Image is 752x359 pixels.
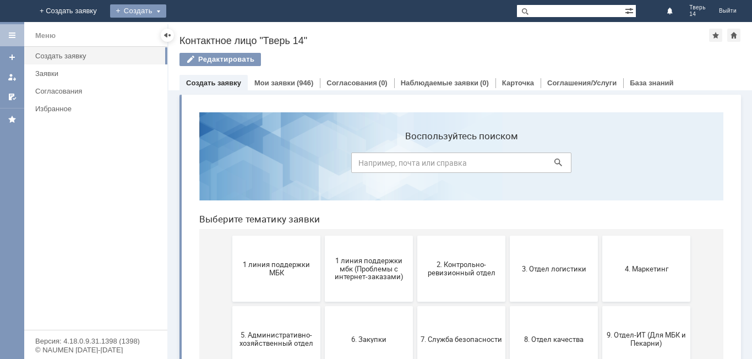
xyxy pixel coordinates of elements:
button: 8. Отдел качества [319,203,407,269]
div: (946) [297,79,313,87]
a: Заявки [31,65,165,82]
span: 4. Маркетинг [415,161,497,169]
button: Финансовый отдел [412,273,500,339]
span: 7. Служба безопасности [230,231,312,240]
input: Например, почта или справка [161,49,381,69]
div: (0) [480,79,489,87]
div: Скрыть меню [161,29,174,42]
span: Бухгалтерия (для мбк) [45,302,127,310]
button: 9. Отдел-ИТ (Для МБК и Пекарни) [412,203,500,269]
div: © NAUMEN [DATE]-[DATE] [35,346,156,353]
a: Наблюдаемые заявки [401,79,478,87]
span: Расширенный поиск [625,5,636,15]
span: Отдел ИТ (1С) [138,302,219,310]
div: Избранное [35,105,149,113]
label: Воспользуйтесь поиском [161,27,381,38]
span: 1 линия поддержки мбк (Проблемы с интернет-заказами) [138,153,219,177]
span: 6. Закупки [138,231,219,240]
button: 2. Контрольно-ревизионный отдел [227,132,315,198]
a: Создать заявку [3,48,21,66]
span: 9. Отдел-ИТ (Для МБК и Пекарни) [415,227,497,244]
span: Тверь [689,4,706,11]
div: Добавить в избранное [709,29,722,42]
a: Соглашения/Услуги [547,79,617,87]
a: Согласования [31,83,165,100]
div: Заявки [35,69,161,78]
button: 1 линия поддержки МБК [42,132,130,198]
span: 8. Отдел качества [323,231,404,240]
a: Создать заявку [31,47,165,64]
a: Мои заявки [254,79,295,87]
a: Согласования [326,79,377,87]
div: Меню [35,29,56,42]
header: Выберите тематику заявки [9,110,533,121]
div: Создать заявку [35,52,161,60]
button: Бухгалтерия (для мбк) [42,273,130,339]
button: Отдел-ИТ (Битрикс24 и CRM) [227,273,315,339]
span: 3. Отдел логистики [323,161,404,169]
div: (0) [379,79,388,87]
a: Мои согласования [3,88,21,106]
span: Отдел-ИТ (Офис) [323,302,404,310]
div: Версия: 4.18.0.9.31.1398 (1398) [35,338,156,345]
a: Мои заявки [3,68,21,86]
button: 4. Маркетинг [412,132,500,198]
span: Финансовый отдел [415,302,497,310]
a: Карточка [502,79,534,87]
a: Создать заявку [186,79,241,87]
button: 6. Закупки [134,203,222,269]
button: 3. Отдел логистики [319,132,407,198]
div: Согласования [35,87,161,95]
button: Отдел ИТ (1С) [134,273,222,339]
div: Сделать домашней страницей [727,29,740,42]
button: 5. Административно-хозяйственный отдел [42,203,130,269]
span: Отдел-ИТ (Битрикс24 и CRM) [230,298,312,314]
span: 2. Контрольно-ревизионный отдел [230,157,312,173]
span: 1 линия поддержки МБК [45,157,127,173]
button: 1 линия поддержки мбк (Проблемы с интернет-заказами) [134,132,222,198]
span: 14 [689,11,706,18]
div: Контактное лицо "Тверь 14" [179,35,709,46]
button: 7. Служба безопасности [227,203,315,269]
button: Отдел-ИТ (Офис) [319,273,407,339]
div: Создать [110,4,166,18]
span: 5. Административно-хозяйственный отдел [45,227,127,244]
a: База знаний [630,79,673,87]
